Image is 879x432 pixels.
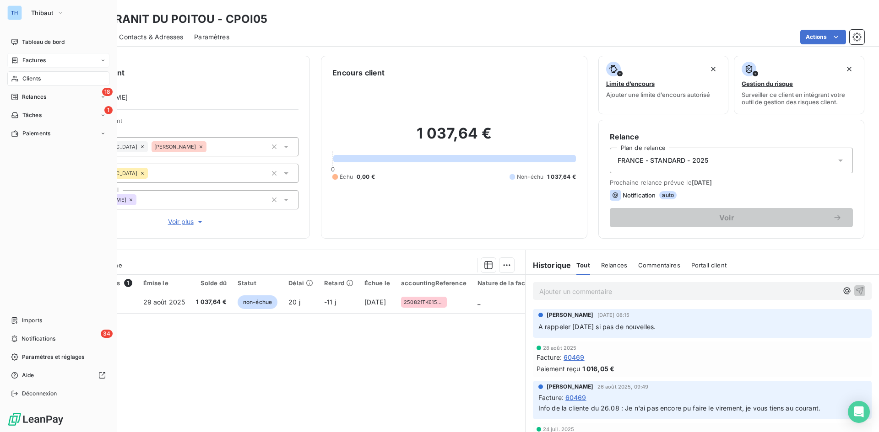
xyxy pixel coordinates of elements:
[143,298,185,306] span: 29 août 2025
[659,191,677,199] span: auto
[848,401,870,423] div: Open Intercom Messenger
[238,279,277,287] div: Statut
[124,279,132,287] span: 1
[196,298,227,307] span: 1 037,64 €
[638,261,680,269] span: Commentaires
[526,260,571,271] h6: Historique
[22,38,65,46] span: Tableau de bord
[74,117,298,130] span: Propriétés Client
[7,368,109,383] a: Aide
[564,352,585,362] span: 60469
[55,67,298,78] h6: Informations client
[538,393,564,402] span: Facture :
[606,91,710,98] span: Ajouter une limite d’encours autorisé
[238,295,277,309] span: non-échue
[547,173,576,181] span: 1 037,64 €
[22,75,41,83] span: Clients
[364,279,390,287] div: Échue le
[597,312,630,318] span: [DATE] 08:15
[401,279,467,287] div: accountingReference
[537,364,581,373] span: Paiement reçu
[692,179,712,186] span: [DATE]
[331,165,335,173] span: 0
[332,124,575,152] h2: 1 037,64 €
[576,261,590,269] span: Tout
[543,427,575,432] span: 24 juil. 2025
[742,91,857,106] span: Surveiller ce client en intégrant votre outil de gestion des risques client.
[606,80,655,87] span: Limite d’encours
[364,298,386,306] span: [DATE]
[148,169,155,177] input: Ajouter une valeur
[22,111,42,119] span: Tâches
[22,353,84,361] span: Paramètres et réglages
[547,311,594,319] span: [PERSON_NAME]
[734,56,864,114] button: Gestion du risqueSurveiller ce client en intégrant votre outil de gestion des risques client.
[597,384,649,389] span: 26 août 2025, 09:49
[610,179,853,186] span: Prochaine relance prévue le
[81,11,267,27] h3: SAS GRANIT DU POITOU - CPOI05
[119,32,183,42] span: Contacts & Adresses
[154,144,196,149] span: [PERSON_NAME]
[31,9,53,16] span: Thibaut
[168,217,205,226] span: Voir plus
[742,80,793,87] span: Gestion du risque
[194,32,229,42] span: Paramètres
[618,156,709,165] span: FRANCE - STANDARD - 2025
[477,279,537,287] div: Nature de la facture
[538,404,820,412] span: Info de la cliente du 26.08 : Je n'ai pas encore pu faire le virement, je vous tiens au courant.
[7,412,64,427] img: Logo LeanPay
[691,261,727,269] span: Portail client
[543,345,577,351] span: 28 août 2025
[22,56,46,64] span: Factures
[22,129,50,138] span: Paiements
[610,208,853,227] button: Voir
[324,298,336,306] span: -11 j
[143,279,185,287] div: Émise le
[7,5,22,20] div: TH
[477,298,480,306] span: _
[517,173,543,181] span: Non-échu
[623,192,656,199] span: Notification
[800,30,846,44] button: Actions
[332,67,385,78] h6: Encours client
[22,335,55,343] span: Notifications
[136,196,144,204] input: Ajouter une valeur
[357,173,375,181] span: 0,00 €
[22,371,34,379] span: Aide
[537,352,562,362] span: Facture :
[22,93,46,101] span: Relances
[288,298,300,306] span: 20 j
[598,56,729,114] button: Limite d’encoursAjouter une limite d’encours autorisé
[196,279,227,287] div: Solde dû
[582,364,615,373] span: 1 016,05 €
[206,143,214,151] input: Ajouter une valeur
[101,330,113,338] span: 34
[340,173,353,181] span: Échu
[74,217,298,227] button: Voir plus
[565,393,586,402] span: 60469
[324,279,353,287] div: Retard
[104,106,113,114] span: 1
[22,389,57,398] span: Déconnexion
[288,279,313,287] div: Délai
[538,323,656,331] span: A rappeler [DATE] si pas de nouvelles.
[404,299,444,305] span: 250821TK61573NG
[22,316,42,325] span: Imports
[621,214,833,221] span: Voir
[610,131,853,142] h6: Relance
[547,383,594,391] span: [PERSON_NAME]
[102,88,113,96] span: 18
[601,261,627,269] span: Relances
